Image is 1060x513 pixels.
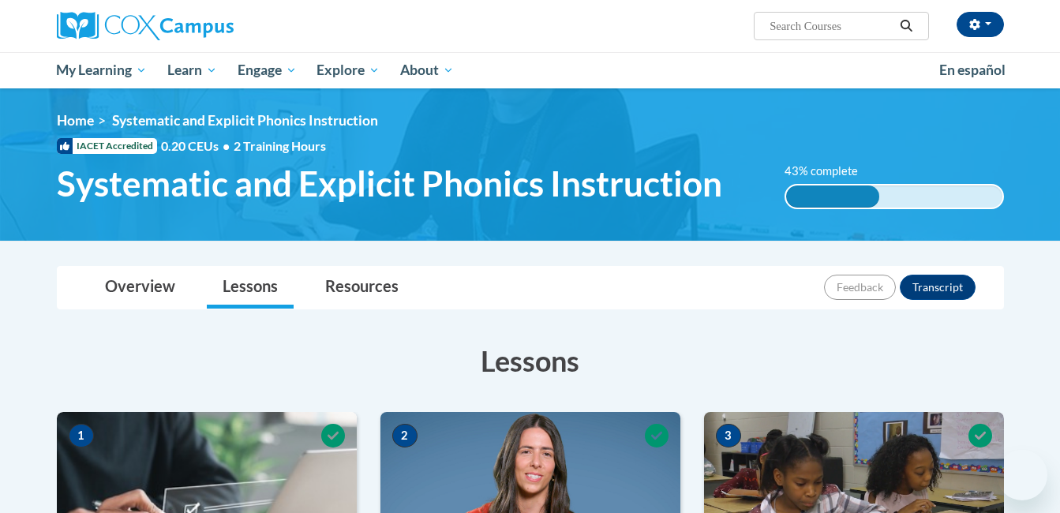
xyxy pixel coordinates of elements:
button: Feedback [824,275,896,300]
span: Systematic and Explicit Phonics Instruction [112,112,378,129]
a: Learn [157,52,227,88]
span: Learn [167,61,217,80]
span: En español [939,62,1006,78]
button: Search [894,17,918,36]
span: Engage [238,61,297,80]
a: En español [929,54,1016,87]
div: 43% complete [786,185,879,208]
span: 2 Training Hours [234,138,326,153]
span: • [223,138,230,153]
button: Transcript [900,275,976,300]
span: Explore [317,61,380,80]
a: Resources [309,267,414,309]
a: My Learning [47,52,158,88]
a: Lessons [207,267,294,309]
span: 2 [392,424,418,447]
a: Cox Campus [57,12,357,40]
span: 0.20 CEUs [161,137,234,155]
h3: Lessons [57,341,1004,380]
span: About [400,61,454,80]
span: Systematic and Explicit Phonics Instruction [57,163,722,204]
button: Account Settings [957,12,1004,37]
span: My Learning [56,61,147,80]
a: About [390,52,464,88]
span: 1 [69,424,94,447]
a: Explore [306,52,390,88]
a: Home [57,112,94,129]
iframe: Button to launch messaging window [997,450,1047,500]
a: Engage [227,52,307,88]
div: Main menu [33,52,1028,88]
a: Overview [89,267,191,309]
label: 43% complete [785,163,875,180]
img: Cox Campus [57,12,234,40]
span: 3 [716,424,741,447]
span: IACET Accredited [57,138,157,154]
input: Search Courses [768,17,894,36]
